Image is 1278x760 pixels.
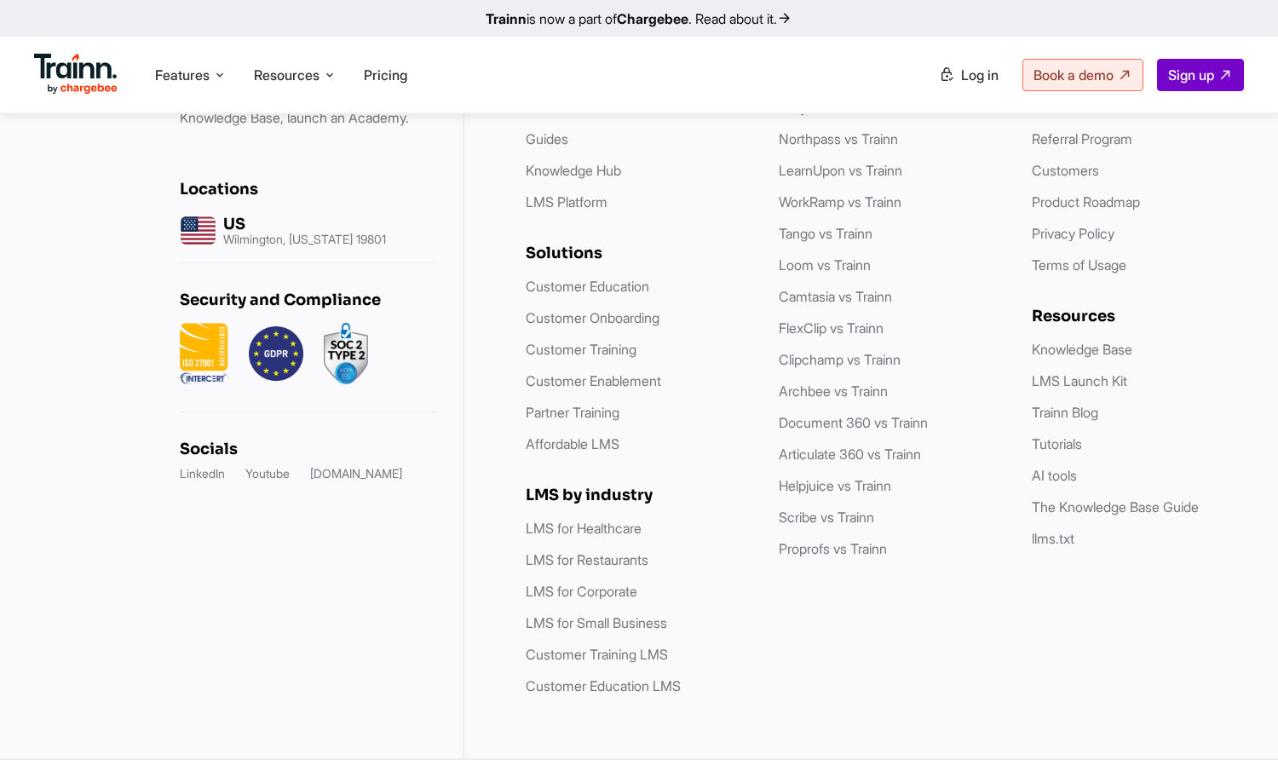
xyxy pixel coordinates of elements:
a: Referral Program [1032,130,1132,147]
a: Product Roadmap [1032,193,1140,210]
h6: Socials [180,440,435,458]
a: Youtube [245,465,290,482]
p: Wilmington, [US_STATE] 19801 [223,233,386,245]
img: soc2 [324,323,368,384]
a: llms.txt [1032,530,1074,547]
a: Partner Training [526,404,619,421]
a: LinkedIn [180,465,225,482]
a: LMS for Restaurants [526,551,648,568]
a: Pricing [364,66,407,83]
img: us headquarters [180,212,216,249]
a: About us [1032,99,1086,116]
a: Loom vs Trainn [779,256,871,273]
h6: Locations [180,180,435,199]
h6: Resources [1032,307,1251,325]
a: Articulate 360 vs Trainn [779,446,921,463]
a: Customers [1032,162,1099,179]
b: Trainn [486,10,527,27]
h6: Solutions [526,244,745,262]
a: Customer Enablement [526,372,661,389]
a: Northpass vs Trainn [779,130,898,147]
span: Sign up [1168,66,1214,83]
a: LMS for Corporate [526,583,637,600]
img: Trainn Logo [34,54,118,95]
a: Customer Onboarding [526,309,659,326]
a: LearnUpon vs Trainn [779,162,902,179]
a: Trainn Blog [1032,404,1098,421]
img: ISO [180,323,228,384]
a: Clipchamp vs Trainn [779,351,901,368]
h6: LMS by industry [526,486,745,504]
a: Log in [929,60,1009,90]
a: LMS for Healthcare [526,520,642,537]
a: AI tools [1032,467,1077,484]
a: Proprofs vs Trainn [779,540,887,557]
a: Guides [526,130,568,147]
a: Tango vs Trainn [779,225,872,242]
a: Customer Education [526,278,649,295]
span: Book a demo [1033,66,1114,83]
a: Helpjuice vs Trainn [779,477,891,494]
a: Sign up [1157,59,1244,91]
img: GDPR.png [249,323,303,384]
h6: US [223,215,386,233]
a: Privacy Policy [1032,225,1114,242]
a: Customer Training [526,341,636,358]
a: LMS for Small Business [526,614,667,631]
a: Videos [526,99,567,116]
span: Log in [961,66,999,83]
a: LMS Platform [526,193,607,210]
a: Customer Training LMS [526,646,668,663]
a: The Knowledge Base Guide [1032,498,1199,515]
a: LMS Launch Kit [1032,372,1127,389]
a: FlexClip vs Trainn [779,320,884,337]
a: [DOMAIN_NAME] [310,465,402,482]
span: Features [155,66,210,84]
a: Knowledge Base [1032,341,1132,358]
a: Terms of Usage [1032,256,1126,273]
a: Document 360 vs Trainn [779,414,928,431]
a: Affordable LMS [526,435,619,452]
h6: Security and Compliance [180,291,435,309]
a: WorkRamp vs Trainn [779,193,901,210]
a: Archbee vs Trainn [779,383,888,400]
a: Customer Education LMS [526,677,681,694]
a: Tutorials [1032,435,1082,452]
a: Scribe vs Trainn [779,509,874,526]
a: Camtasia vs Trainn [779,288,892,305]
a: Skilljar vs Trainn [779,99,872,116]
a: Knowledge Hub [526,162,621,179]
span: Resources [254,66,319,84]
a: Book a demo [1022,59,1143,91]
b: Chargebee [617,10,688,27]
